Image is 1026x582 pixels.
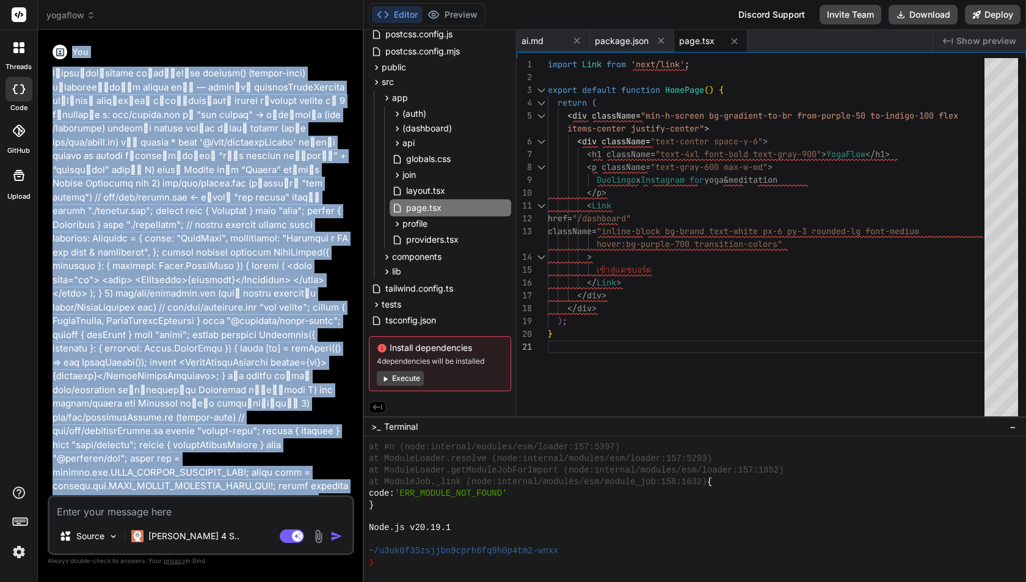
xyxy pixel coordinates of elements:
span: (dashboard) [402,122,452,134]
span: ai.md [522,35,544,47]
span: HomePage [665,84,704,95]
div: 5 [517,109,532,122]
span: ; [562,315,567,326]
span: "/dashboard" [572,213,631,224]
span: ( [704,84,709,95]
span: > [763,136,768,147]
span: </ [587,277,597,288]
span: > [592,303,597,314]
span: 4 dependencies will be installed [377,356,503,366]
span: page.tsx [405,201,443,215]
div: 16 [517,276,532,289]
div: 4 [517,97,532,109]
div: 21 [517,341,532,353]
button: Deploy [965,5,1021,24]
span: > [602,187,606,198]
span: = [636,110,641,121]
img: Pick Models [108,531,118,542]
span: > [704,123,709,134]
div: 10 [517,186,532,199]
span: < [587,149,592,160]
div: 19 [517,315,532,328]
span: items-center justify-center" [567,123,704,134]
span: package.json [595,35,649,47]
span: from [606,59,626,70]
div: Click to collapse the range. [533,199,549,212]
span: return [558,97,587,108]
span: h1 [875,149,885,160]
span: > [768,161,773,172]
label: GitHub [7,145,30,156]
span: Show preview [956,35,1016,47]
div: Click to collapse the range. [533,84,549,97]
span: Link [597,277,616,288]
span: href [548,213,567,224]
span: components [392,251,442,263]
span: 'ERR_MODULE_NOT_FOUND' [395,488,508,499]
span: = [592,226,597,237]
div: 14 [517,251,532,263]
span: layout.tsx [405,183,446,198]
span: yogaflow [46,9,95,21]
span: Duolingo [597,174,636,185]
span: p [597,187,602,198]
span: globals.css [405,152,452,166]
span: hover:bg-purple-700 transition-colors" [597,238,782,249]
button: − [1007,417,1019,437]
span: yoga [704,174,724,185]
span: </ [577,290,587,301]
span: } [548,328,553,339]
h6: You [72,46,89,58]
span: at ModuleLoader.getModuleJobForImport (node:internal/modules/esm/loader:157:1852) [369,465,784,476]
span: at #n (node:internal/modules/esm/loader:157:5397) [369,441,620,453]
span: x [636,174,641,185]
span: Link [592,200,611,211]
label: Upload [7,191,31,202]
div: Click to collapse the range. [533,97,549,109]
span: page.tsx [679,35,715,47]
span: tailwind.config.ts [384,281,454,296]
span: ❯ [369,557,374,569]
span: "text-4xl font-bold text-gray-900" [655,149,821,160]
span: join [402,169,416,181]
span: for [689,174,704,185]
span: api [402,137,415,149]
div: 18 [517,302,532,315]
span: Node.js v20.19.1 [369,522,451,534]
img: attachment [311,529,326,543]
div: Discord Support [731,5,812,24]
span: "text-gray-600 max-w-md" [650,161,768,172]
span: "min-h-screen bg-gradient-to-br from-purple-50 to- [641,110,885,121]
p: Source [76,530,104,542]
span: Instagram [641,174,685,185]
div: 3 [517,84,532,97]
span: div [587,290,602,301]
span: > [587,251,592,262]
span: 'next/link' [631,59,685,70]
span: </ [865,149,875,160]
span: at ModuleLoader.resolve (node:internal/modules/esm/loader:157:5293) [369,453,712,465]
span: code: [369,488,395,499]
div: 2 [517,71,532,84]
span: < [587,200,592,211]
p: [PERSON_NAME] 4 S.. [148,530,239,542]
img: icon [330,530,343,542]
span: privacy [164,557,186,564]
span: tsconfig.json [384,313,437,328]
span: </ [587,187,597,198]
span: > [821,149,826,160]
span: function [621,84,660,95]
img: settings [9,542,29,562]
span: ) [709,84,714,95]
div: Click to collapse the range. [533,161,549,174]
span: postcss.config.mjs [384,44,461,59]
span: import [548,59,577,70]
span: เข้าสู่แดชบอร์ด [597,264,652,275]
span: ) [558,315,562,326]
span: providers.tsx [405,232,460,247]
span: = [646,161,650,172]
span: Link [582,59,602,70]
span: = [650,149,655,160]
span: h1 className [592,149,650,160]
span: { [707,476,712,488]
